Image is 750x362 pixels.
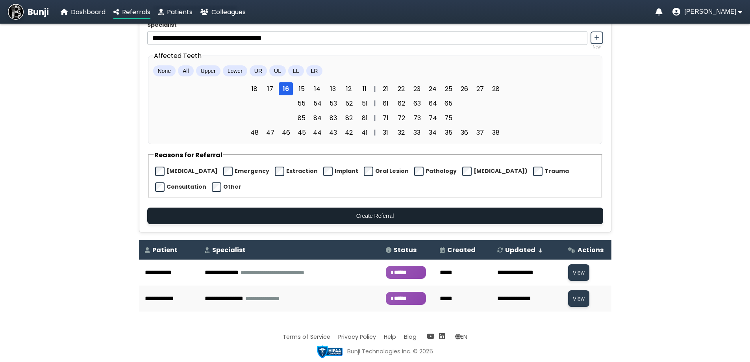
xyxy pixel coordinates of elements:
[473,126,487,139] span: 37
[342,97,356,110] span: 52
[288,65,304,76] button: LL
[310,82,324,95] span: 14
[404,333,417,341] a: Blog
[384,333,396,341] a: Help
[394,111,408,124] span: 72
[317,345,343,358] img: HIPAA compliant
[342,126,356,139] span: 42
[410,111,424,124] span: 73
[279,82,293,95] span: 16
[335,167,358,175] label: Implant
[378,82,393,95] span: 21
[489,82,503,95] span: 28
[394,82,408,95] span: 22
[375,167,409,175] label: Oral Lesion
[457,126,471,139] span: 36
[113,7,150,17] a: Referrals
[434,240,491,260] th: Created
[167,183,206,191] label: Consultation
[568,290,589,307] button: View
[200,7,246,17] a: Colleagues
[61,7,106,17] a: Dashboard
[672,8,742,16] button: User menu
[372,113,378,123] div: |
[426,82,440,95] span: 24
[326,82,340,95] span: 13
[8,4,49,20] a: Bunji
[158,7,193,17] a: Patients
[394,97,408,110] span: 62
[167,167,218,175] label: [MEDICAL_DATA]
[235,167,269,175] label: Emergency
[167,7,193,17] span: Patients
[139,240,199,260] th: Patient
[326,111,340,124] span: 83
[342,111,356,124] span: 82
[153,65,176,76] button: None
[247,126,261,139] span: 48
[338,333,376,341] a: Privacy Policy
[410,97,424,110] span: 63
[441,111,456,124] span: 75
[426,167,457,175] label: Pathology
[223,183,241,191] label: Other
[568,264,589,281] button: View
[427,332,434,341] a: YouTube
[357,111,372,124] span: 81
[147,21,603,29] label: Specialist
[286,167,318,175] label: Extraction
[410,126,424,139] span: 33
[455,333,467,341] span: Change language
[71,7,106,17] span: Dashboard
[310,126,324,139] span: 44
[28,6,49,19] span: Bunji
[326,97,340,110] span: 53
[294,111,309,124] span: 85
[489,126,503,139] span: 38
[357,82,372,95] span: 11
[410,82,424,95] span: 23
[178,65,194,76] button: All
[294,126,309,139] span: 45
[326,126,340,139] span: 43
[122,7,150,17] span: Referrals
[196,65,220,76] button: Upper
[269,65,286,76] button: UL
[426,97,440,110] span: 64
[441,126,456,139] span: 35
[426,126,440,139] span: 34
[263,126,277,139] span: 47
[378,126,393,139] span: 31
[372,128,378,137] div: |
[342,82,356,95] span: 12
[250,65,267,76] button: UR
[457,82,471,95] span: 26
[147,208,603,224] button: Create Referral
[439,332,445,341] a: LinkedIn
[247,82,261,95] span: 18
[8,4,24,20] img: Bunji Dental Referral Management
[279,126,293,139] span: 46
[473,82,487,95] span: 27
[474,167,528,175] label: [MEDICAL_DATA])
[310,97,324,110] span: 54
[441,82,456,95] span: 25
[199,240,380,260] th: Specialist
[372,98,378,108] div: |
[310,111,324,124] span: 84
[154,150,223,160] legend: Reasons for Referral
[223,65,247,76] button: Lower
[426,111,440,124] span: 74
[263,82,277,95] span: 17
[544,167,569,175] label: Trauma
[283,333,330,341] a: Terms of Service
[380,240,434,260] th: Status
[294,82,309,95] span: 15
[294,97,309,110] span: 55
[357,97,372,110] span: 51
[491,240,562,260] th: Updated
[441,97,456,110] span: 65
[562,240,611,260] th: Actions
[211,7,246,17] span: Colleagues
[378,111,393,124] span: 71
